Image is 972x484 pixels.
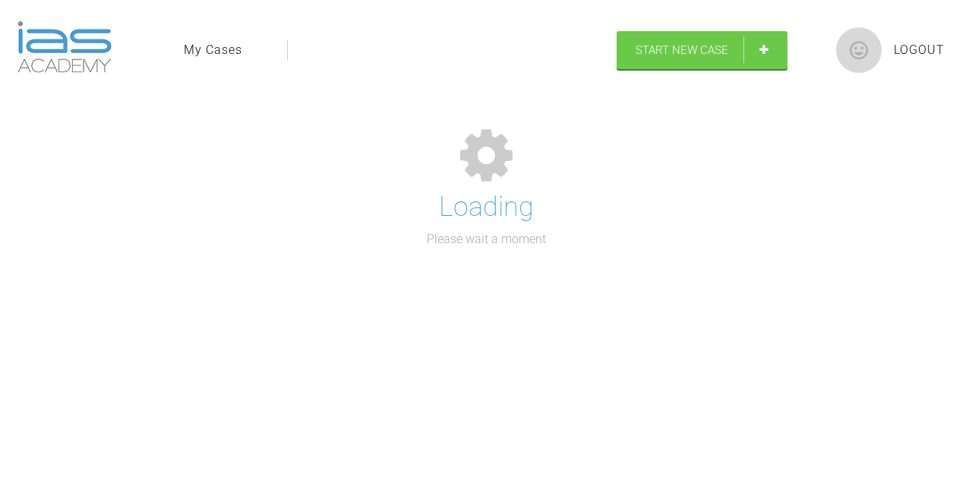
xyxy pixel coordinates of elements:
a: My Cases [184,40,242,60]
img: logo-light.3e3ef733.png [17,21,112,73]
h1: Loading [439,185,534,229]
a: Logout [894,40,945,60]
span: Start New Case [636,43,728,57]
img: profile.png [836,27,882,73]
a: Start New Case [617,31,787,69]
p: Please wait a moment [427,229,546,249]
